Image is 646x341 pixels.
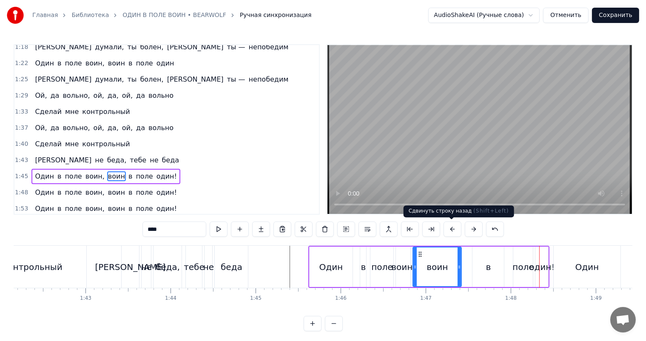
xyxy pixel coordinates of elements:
span: поле [135,188,154,197]
span: да [50,91,60,100]
span: 1:37 [15,124,28,132]
a: Библиотека [71,11,109,20]
span: ты — [226,42,246,52]
span: [PERSON_NAME] [34,42,92,52]
span: воин [107,171,126,181]
div: воин, [391,261,415,273]
div: [PERSON_NAME] [95,261,165,273]
span: воин, [85,58,105,68]
span: да [135,123,146,133]
span: ой, [121,91,134,100]
span: воин, [85,188,105,197]
span: в [57,188,62,197]
span: в [57,58,62,68]
span: 1:25 [15,75,28,84]
span: 1:18 [15,43,28,51]
span: в [128,171,133,181]
span: ты [126,42,137,52]
span: 1:40 [15,140,28,148]
span: воин [107,204,126,213]
div: тебе [184,261,205,273]
span: не [149,155,159,165]
span: 1:48 [15,188,28,197]
span: Ой, [34,91,48,100]
span: [PERSON_NAME] [34,155,92,165]
div: 1:44 [165,295,176,302]
span: в [128,58,133,68]
span: поле [64,58,83,68]
span: 1:53 [15,205,28,213]
span: Один [34,58,55,68]
div: Один [319,261,343,273]
span: ой, [121,123,134,133]
span: непобедим [248,42,290,52]
span: думали, [94,42,125,52]
span: Один [34,171,55,181]
div: 1:46 [335,295,347,302]
span: ой, [93,123,105,133]
span: ты [126,74,137,84]
div: поле [371,261,393,273]
span: непобедим [248,74,290,84]
div: Один [575,261,599,273]
span: Сделай [34,107,63,117]
div: Сдвинуть строку назад [404,205,514,217]
span: [PERSON_NAME] [166,74,225,84]
span: 1:22 [15,59,28,68]
span: поле [64,188,83,197]
div: в [361,261,366,273]
span: поле [135,171,154,181]
span: Сделай [34,139,63,149]
span: один! [156,171,178,181]
span: не [94,155,104,165]
div: не [203,261,214,273]
span: Один [34,204,55,213]
div: в [486,261,491,273]
span: беда [161,155,180,165]
span: ты — [226,74,246,84]
span: да [135,91,146,100]
span: [PERSON_NAME] [34,74,92,84]
div: беда, [156,261,180,273]
span: вольно [148,123,174,133]
button: Сохранить [592,8,639,23]
span: поле [135,58,154,68]
a: ОДИН В ПОЛЕ ВОИН • BEARWOLF [122,11,226,20]
span: вольно, [62,123,91,133]
span: контрольный [81,107,131,117]
span: тебе [129,155,147,165]
div: не [141,261,152,273]
span: в [128,204,133,213]
span: да, [107,91,120,100]
span: [PERSON_NAME] [166,42,225,52]
span: беда, [106,155,128,165]
span: 1:29 [15,91,28,100]
a: Главная [32,11,58,20]
span: болен, [139,74,164,84]
span: в [57,171,62,181]
span: болен, [139,42,164,52]
span: в [128,188,133,197]
span: один! [156,204,178,213]
div: 1:43 [80,295,91,302]
div: поле [512,261,534,273]
span: Ручная синхронизация [240,11,312,20]
span: контрольный [81,139,131,149]
img: youka [7,7,24,24]
span: да [50,123,60,133]
span: 1:33 [15,108,28,116]
div: 1:47 [420,295,432,302]
nav: breadcrumb [32,11,311,20]
span: Один [34,188,55,197]
span: в [57,204,62,213]
span: да, [107,123,120,133]
span: поле [135,204,154,213]
span: думали, [94,74,125,84]
div: беда [221,261,242,273]
div: один! [529,261,555,273]
div: 1:48 [505,295,517,302]
button: Отменить [543,8,589,23]
div: контрольный [3,261,62,273]
span: мне [64,139,80,149]
div: воин [427,261,448,273]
